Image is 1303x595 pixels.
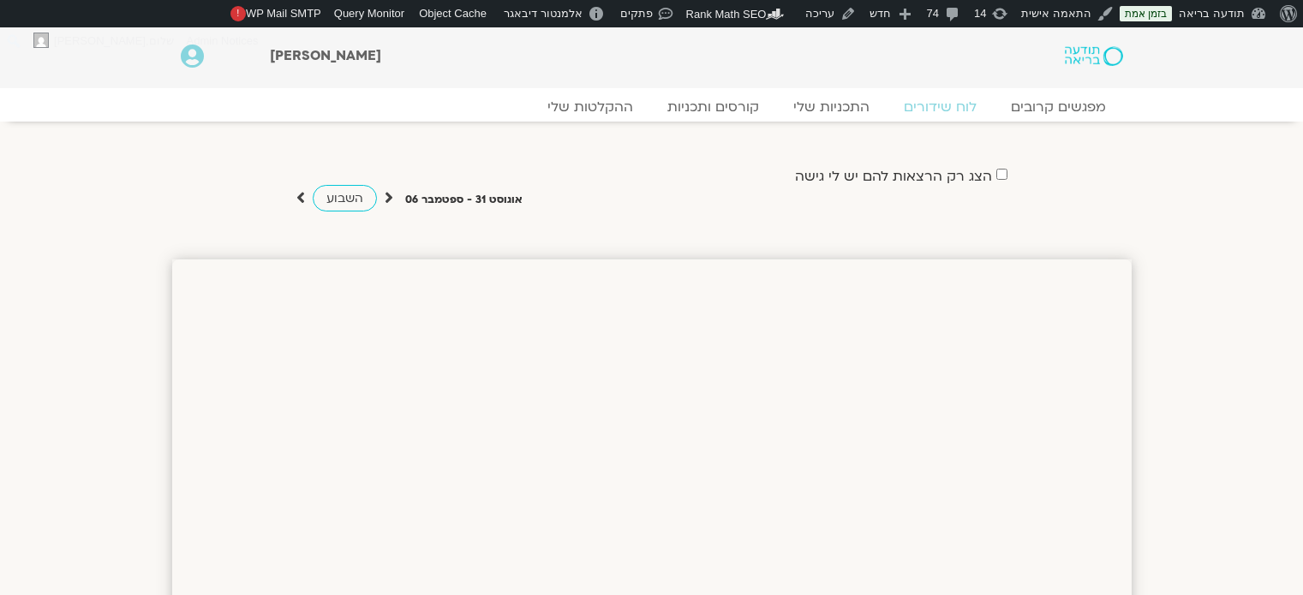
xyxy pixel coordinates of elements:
a: קורסים ותכניות [650,98,776,116]
span: [PERSON_NAME] [54,34,146,47]
a: התכניות שלי [776,98,887,116]
nav: Menu [181,98,1123,116]
a: בזמן אמת [1120,6,1172,21]
label: הצג רק הרצאות להם יש לי גישה [795,169,992,184]
span: Rank Math SEO [686,8,767,21]
a: ההקלטות שלי [530,98,650,116]
span: [PERSON_NAME] [270,46,381,65]
a: שלום, [27,27,180,55]
a: מפגשים קרובים [994,98,1123,116]
a: לוח שידורים [887,98,994,116]
span: השבוע [326,190,363,206]
a: השבוע [313,185,377,211]
span: Admin Notices [187,27,259,55]
span: ! [230,6,246,21]
p: אוגוסט 31 - ספטמבר 06 [405,191,523,209]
